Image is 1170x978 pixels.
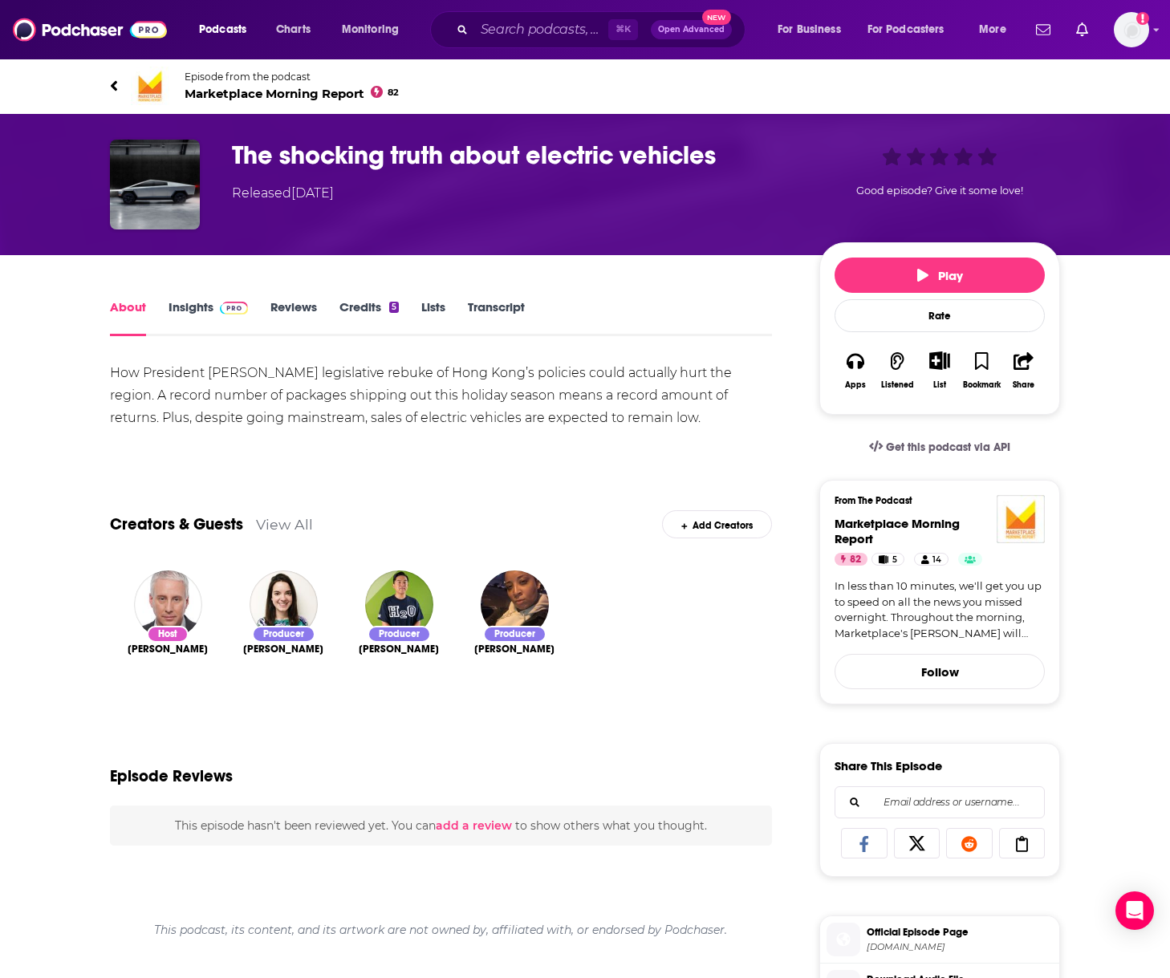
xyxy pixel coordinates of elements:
[134,570,202,639] img: David Brancaccio
[919,341,961,400] div: Show More ButtonList
[128,643,208,655] a: David Brancaccio
[608,19,638,40] span: ⌘ K
[835,758,942,773] h3: Share This Episode
[894,828,940,858] a: Share on X/Twitter
[13,14,167,45] img: Podchaser - Follow, Share and Rate Podcasts
[845,380,866,390] div: Apps
[243,643,323,655] a: Meredith Garretson
[848,787,1031,818] input: Email address or username...
[651,20,732,39] button: Open AdvancedNew
[188,17,267,43] button: open menu
[110,514,243,534] a: Creators & Guests
[961,341,1002,400] button: Bookmark
[110,910,772,950] div: This podcast, its content, and its artwork are not owned by, affiliated with, or endorsed by Podc...
[250,570,318,639] img: Meredith Garretson
[835,553,867,566] a: 82
[232,184,334,203] div: Released [DATE]
[220,302,248,315] img: Podchaser Pro
[766,17,861,43] button: open menu
[867,925,1053,939] span: Official Episode Page
[946,828,993,858] a: Share on Reddit
[110,299,146,336] a: About
[997,495,1045,543] img: Marketplace Morning Report
[933,379,946,390] div: List
[388,89,399,96] span: 82
[1115,891,1154,930] div: Open Intercom Messenger
[266,17,320,43] a: Charts
[468,299,525,336] a: Transcript
[436,817,512,834] button: add a review
[276,18,311,41] span: Charts
[932,552,941,568] span: 14
[856,185,1023,197] span: Good episode? Give it some love!
[110,362,772,429] div: How President [PERSON_NAME] legislative rebuke of Hong Kong’s policies could actually hurt the re...
[827,923,1053,956] a: Official Episode Page[DOMAIN_NAME]
[481,570,549,639] img: Nicole Childers
[867,18,945,41] span: For Podcasters
[110,766,233,786] h3: Episode Reviews
[1070,16,1095,43] a: Show notifications dropdown
[252,626,315,643] div: Producer
[841,828,888,858] a: Share on Facebook
[342,18,399,41] span: Monitoring
[1114,12,1149,47] img: User Profile
[474,17,608,43] input: Search podcasts, credits, & more...
[169,299,248,336] a: InsightsPodchaser Pro
[1114,12,1149,47] button: Show profile menu
[131,67,169,105] img: Marketplace Morning Report
[147,626,189,643] div: Host
[243,643,323,655] span: [PERSON_NAME]
[359,643,439,655] a: Daniel Shin
[923,351,956,369] button: Show More Button
[359,643,439,655] span: [PERSON_NAME]
[199,18,246,41] span: Podcasts
[185,86,399,101] span: Marketplace Morning Report
[857,17,968,43] button: open menu
[128,643,208,655] span: [PERSON_NAME]
[892,552,897,568] span: 5
[835,654,1045,689] button: Follow
[110,67,1060,105] a: Marketplace Morning ReportEpisode from the podcastMarketplace Morning Report82
[835,578,1045,641] a: In less than 10 minutes, we'll get you up to speed on all the news you missed overnight. Througho...
[339,299,399,336] a: Credits5
[331,17,420,43] button: open menu
[232,140,794,171] h1: The shocking truth about electric vehicles
[850,552,861,568] span: 82
[856,428,1023,467] a: Get this podcast via API
[483,626,546,643] div: Producer
[1013,380,1034,390] div: Share
[835,299,1045,332] div: Rate
[185,71,399,83] span: Episode from the podcast
[421,299,445,336] a: Lists
[474,643,555,655] a: Nicole Childers
[474,643,555,655] span: [PERSON_NAME]
[270,299,317,336] a: Reviews
[365,570,433,639] img: Daniel Shin
[881,380,914,390] div: Listened
[662,510,772,538] div: Add Creators
[835,341,876,400] button: Apps
[835,258,1045,293] button: Play
[835,786,1045,818] div: Search followers
[867,941,1053,953] span: marketplace.org
[835,516,960,546] a: Marketplace Morning Report
[445,11,761,48] div: Search podcasts, credits, & more...
[175,818,707,833] span: This episode hasn't been reviewed yet. You can to show others what you thought.
[999,828,1046,858] a: Copy Link
[963,380,1001,390] div: Bookmark
[658,26,725,34] span: Open Advanced
[368,626,431,643] div: Producer
[1114,12,1149,47] span: Logged in as carolinejames
[389,302,399,313] div: 5
[778,18,841,41] span: For Business
[702,10,731,25] span: New
[917,268,963,283] span: Play
[876,341,918,400] button: Listened
[914,553,949,566] a: 14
